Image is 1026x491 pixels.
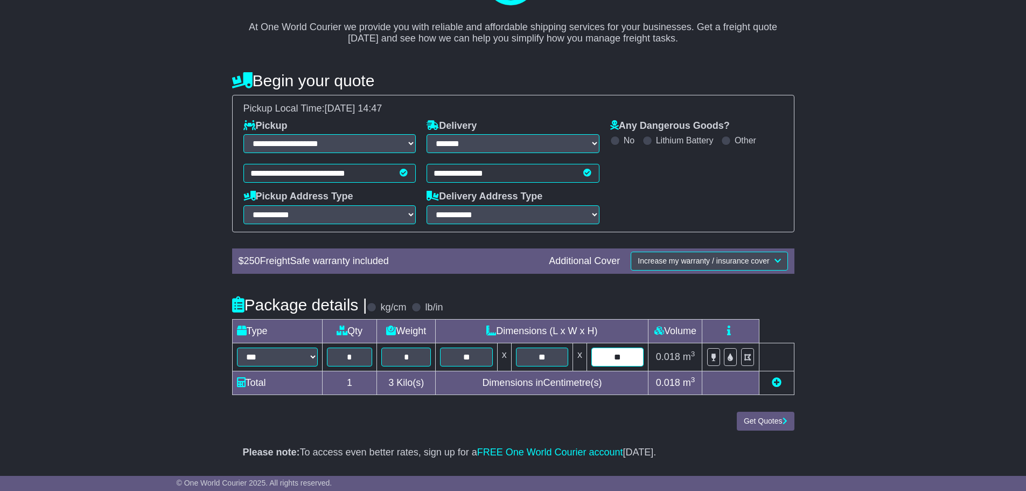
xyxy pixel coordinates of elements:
[624,135,634,146] label: No
[322,371,377,395] td: 1
[377,371,436,395] td: Kilo(s)
[691,350,695,358] sup: 3
[244,255,260,266] span: 250
[638,257,769,265] span: Increase my warranty / insurance cover
[238,103,788,115] div: Pickup Local Time:
[243,447,300,458] strong: Please note:
[477,447,623,458] a: FREE One World Courier account
[656,135,714,146] label: Lithium Battery
[232,72,794,89] h4: Begin your quote
[573,343,587,371] td: x
[243,447,784,459] p: To access even better rates, sign up for a [DATE].
[380,302,406,314] label: kg/cm
[683,351,695,362] span: m
[631,252,787,271] button: Increase my warranty / insurance cover
[233,255,544,267] div: $ FreightSafe warranty included
[325,103,382,114] span: [DATE] 14:47
[243,191,353,203] label: Pickup Address Type
[737,412,794,431] button: Get Quotes
[497,343,511,371] td: x
[243,120,288,132] label: Pickup
[177,479,332,487] span: © One World Courier 2025. All rights reserved.
[232,296,367,314] h4: Package details |
[436,320,648,343] td: Dimensions (L x W x H)
[232,320,322,343] td: Type
[232,371,322,395] td: Total
[648,320,702,343] td: Volume
[691,376,695,384] sup: 3
[656,351,680,362] span: 0.018
[436,371,648,395] td: Dimensions in Centimetre(s)
[322,320,377,343] td: Qty
[683,377,695,388] span: m
[427,191,542,203] label: Delivery Address Type
[243,10,784,45] p: At One World Courier we provide you with reliable and affordable shipping services for your busin...
[735,135,756,146] label: Other
[772,377,781,388] a: Add new item
[377,320,436,343] td: Weight
[388,377,394,388] span: 3
[656,377,680,388] span: 0.018
[425,302,443,314] label: lb/in
[427,120,477,132] label: Delivery
[543,255,625,267] div: Additional Cover
[610,120,730,132] label: Any Dangerous Goods?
